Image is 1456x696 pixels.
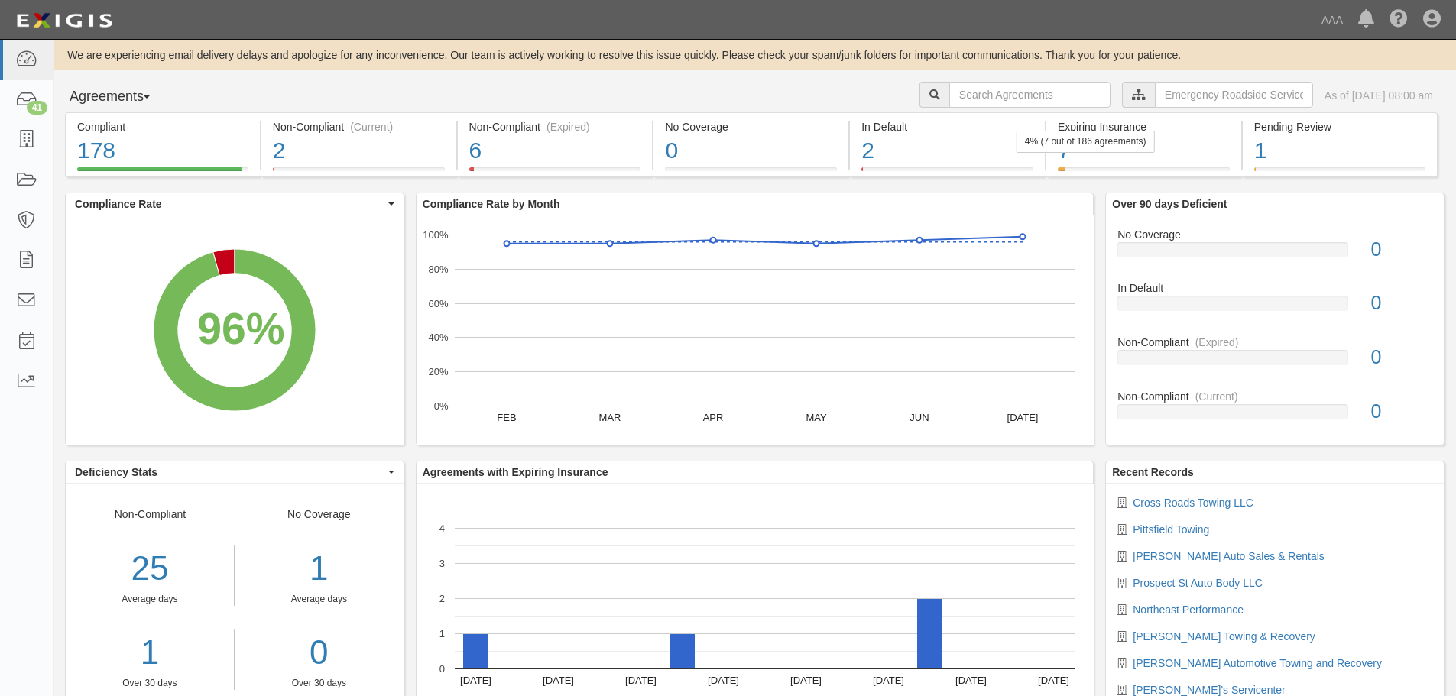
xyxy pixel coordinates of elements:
[66,593,234,606] div: Average days
[790,675,822,686] text: [DATE]
[350,119,393,134] div: (Current)
[1314,5,1351,35] a: AAA
[246,545,392,593] div: 1
[1133,684,1286,696] a: [PERSON_NAME]'s Servicenter
[1155,82,1313,108] input: Emergency Roadside Service (ERS)
[439,593,445,604] text: 2
[1133,577,1263,589] a: Prospect St Auto Body LLC
[949,82,1111,108] input: Search Agreements
[1254,134,1425,167] div: 1
[1133,657,1382,669] a: [PERSON_NAME] Automotive Towing and Recovery
[423,229,449,241] text: 100%
[1360,236,1444,264] div: 0
[1390,11,1408,29] i: Help Center - Complianz
[423,198,560,210] b: Compliance Rate by Month
[75,465,384,480] span: Deficiency Stats
[458,167,653,180] a: Non-Compliant(Expired)6
[77,119,248,134] div: Compliant
[1360,398,1444,426] div: 0
[1133,523,1209,536] a: Pittsfield Towing
[861,134,1033,167] div: 2
[246,629,392,677] a: 0
[66,545,234,593] div: 25
[428,264,448,275] text: 80%
[850,167,1045,180] a: In Default2
[1133,550,1325,562] a: [PERSON_NAME] Auto Sales & Rentals
[65,82,180,112] button: Agreements
[806,412,827,423] text: MAY
[417,215,1094,445] svg: A chart.
[75,196,384,212] span: Compliance Rate
[66,507,235,690] div: Non-Compliant
[77,134,248,167] div: 178
[66,461,404,483] button: Deficiency Stats
[428,366,448,377] text: 20%
[439,628,445,639] text: 1
[546,119,590,134] div: (Expired)
[261,167,456,180] a: Non-Compliant(Current)2
[1360,344,1444,371] div: 0
[1117,280,1432,335] a: In Default0
[910,412,929,423] text: JUN
[423,466,608,478] b: Agreements with Expiring Insurance
[1117,389,1432,432] a: Non-Compliant(Current)0
[246,593,392,606] div: Average days
[27,101,47,115] div: 41
[598,412,621,423] text: MAR
[1133,497,1253,509] a: Cross Roads Towing LLC
[1058,119,1230,134] div: Expiring Insurance
[66,629,234,677] a: 1
[955,675,987,686] text: [DATE]
[469,119,641,134] div: Non-Compliant (Expired)
[235,507,404,690] div: No Coverage
[665,134,837,167] div: 0
[1325,88,1433,103] div: As of [DATE] 08:00 am
[625,675,657,686] text: [DATE]
[1106,335,1444,350] div: Non-Compliant
[1046,167,1241,180] a: Expiring Insurance74% (7 out of 186 agreements)
[861,119,1033,134] div: In Default
[497,412,516,423] text: FEB
[11,7,117,34] img: logo-5460c22ac91f19d4615b14bd174203de0afe785f0fc80cf4dbbc73dc1793850b.png
[1112,198,1227,210] b: Over 90 days Deficient
[1106,227,1444,242] div: No Coverage
[460,675,491,686] text: [DATE]
[469,134,641,167] div: 6
[197,298,284,361] div: 96%
[1195,335,1239,350] div: (Expired)
[1254,119,1425,134] div: Pending Review
[433,400,448,412] text: 0%
[66,193,404,215] button: Compliance Rate
[273,134,445,167] div: 2
[665,119,837,134] div: No Coverage
[439,523,445,534] text: 4
[273,119,445,134] div: Non-Compliant (Current)
[428,297,448,309] text: 60%
[66,677,234,690] div: Over 30 days
[65,167,260,180] a: Compliant178
[1133,630,1315,643] a: [PERSON_NAME] Towing & Recovery
[246,677,392,690] div: Over 30 days
[1117,335,1432,389] a: Non-Compliant(Expired)0
[708,675,739,686] text: [DATE]
[1038,675,1069,686] text: [DATE]
[439,663,445,675] text: 0
[439,558,445,569] text: 3
[1007,412,1038,423] text: [DATE]
[702,412,723,423] text: APR
[428,332,448,343] text: 40%
[54,47,1456,63] div: We are experiencing email delivery delays and apologize for any inconvenience. Our team is active...
[1017,131,1155,153] div: 4% (7 out of 186 agreements)
[873,675,904,686] text: [DATE]
[1117,227,1432,281] a: No Coverage0
[1106,280,1444,296] div: In Default
[66,215,404,445] svg: A chart.
[1106,389,1444,404] div: Non-Compliant
[653,167,848,180] a: No Coverage0
[1195,389,1238,404] div: (Current)
[1133,604,1244,616] a: Northeast Performance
